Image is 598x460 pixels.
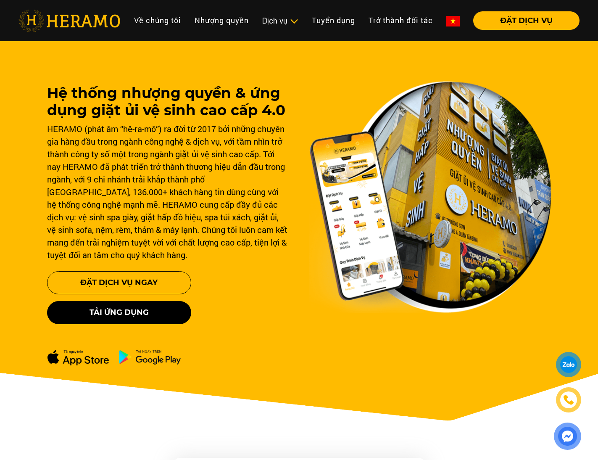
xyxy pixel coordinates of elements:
img: vn-flag.png [446,16,460,26]
img: apple-dowload [47,349,109,366]
a: ĐẶT DỊCH VỤ [466,17,580,24]
button: Tải ứng dụng [47,301,191,324]
h1: Hệ thống nhượng quyền & ứng dụng giặt ủi vệ sinh cao cấp 4.0 [47,85,289,119]
img: phone-icon [562,394,574,406]
a: Tuyển dụng [305,11,362,29]
a: Trở thành đối tác [362,11,440,29]
a: Nhượng quyền [188,11,256,29]
img: heramo-logo.png [18,10,120,32]
img: ch-dowload [119,349,181,365]
button: ĐẶT DỊCH VỤ [473,11,580,30]
a: Về chúng tôi [127,11,188,29]
button: Đặt Dịch Vụ Ngay [47,271,191,294]
div: Dịch vụ [262,15,298,26]
div: HERAMO (phát âm “hê-ra-mô”) ra đời từ 2017 bởi những chuyên gia hàng đầu trong ngành công nghệ & ... [47,122,289,261]
a: phone-icon [557,389,580,411]
img: subToggleIcon [290,17,298,26]
img: banner [309,81,551,313]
